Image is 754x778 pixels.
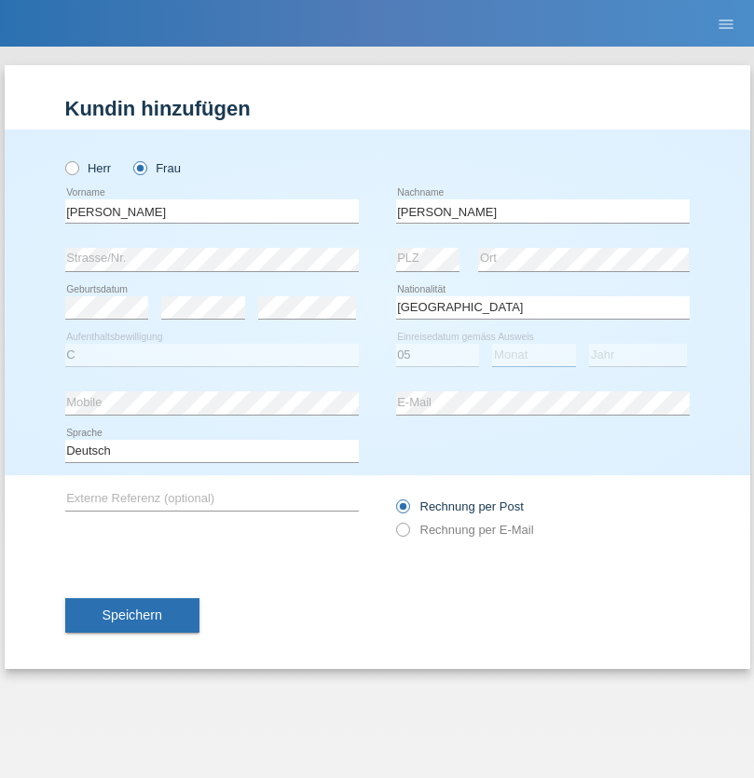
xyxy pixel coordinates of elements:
input: Frau [133,161,145,173]
input: Rechnung per Post [396,499,408,523]
label: Rechnung per E-Mail [396,523,534,537]
input: Herr [65,161,77,173]
label: Herr [65,161,112,175]
button: Speichern [65,598,199,634]
a: menu [707,18,745,29]
label: Frau [133,161,181,175]
i: menu [717,15,735,34]
input: Rechnung per E-Mail [396,523,408,546]
h1: Kundin hinzufügen [65,97,690,120]
label: Rechnung per Post [396,499,524,513]
span: Speichern [103,607,162,622]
